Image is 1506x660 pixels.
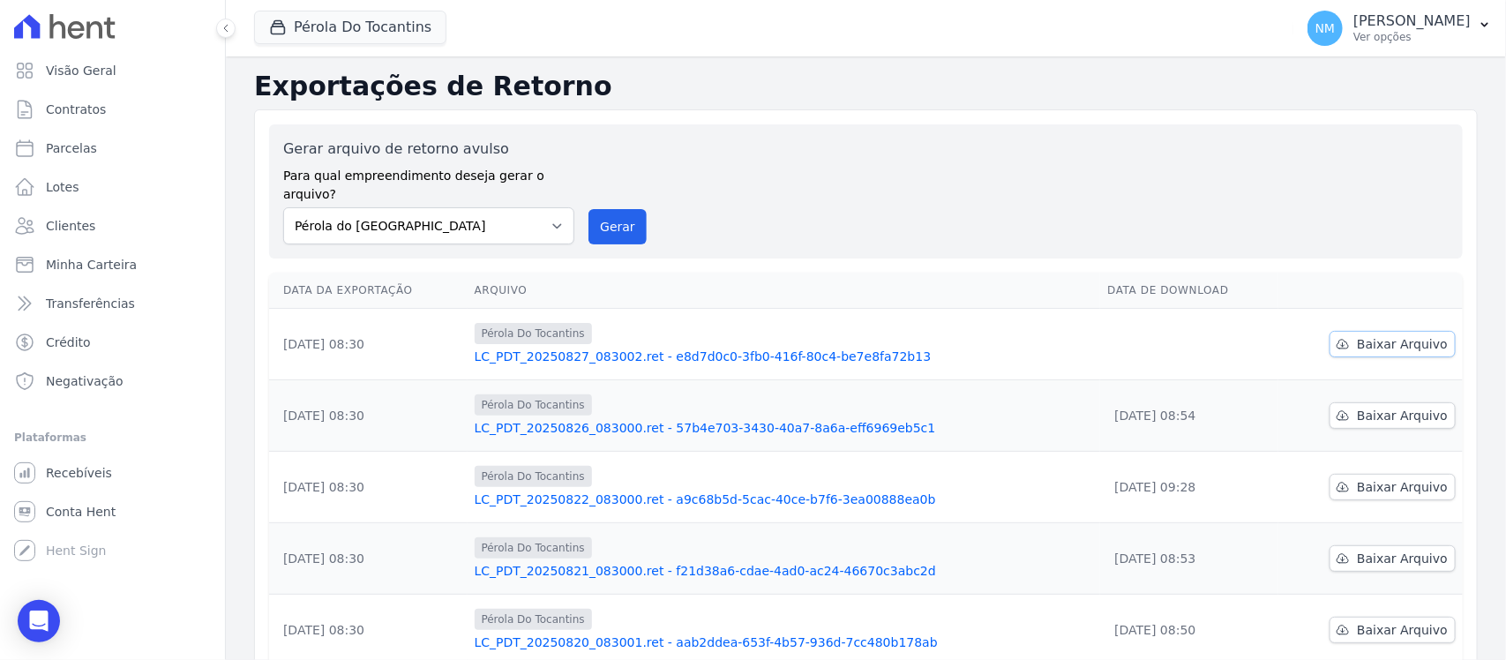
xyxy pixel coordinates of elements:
[475,323,592,344] span: Pérola Do Tocantins
[254,11,446,44] button: Pérola Do Tocantins
[475,562,1094,580] a: LC_PDT_20250821_083000.ret - f21d38a6-cdae-4ad0-ac24-46670c3abc2d
[18,600,60,642] div: Open Intercom Messenger
[1353,12,1471,30] p: [PERSON_NAME]
[7,92,218,127] a: Contratos
[475,348,1094,365] a: LC_PDT_20250827_083002.ret - e8d7d0c0-3fb0-416f-80c4-be7e8fa72b13
[46,101,106,118] span: Contratos
[1357,478,1448,496] span: Baixar Arquivo
[475,466,592,487] span: Pérola Do Tocantins
[7,247,218,282] a: Minha Carteira
[1330,545,1456,572] a: Baixar Arquivo
[46,217,95,235] span: Clientes
[14,427,211,448] div: Plataformas
[7,325,218,360] a: Crédito
[7,364,218,399] a: Negativação
[1100,273,1278,309] th: Data de Download
[254,71,1478,102] h2: Exportações de Retorno
[7,169,218,205] a: Lotes
[269,452,468,523] td: [DATE] 08:30
[1330,402,1456,429] a: Baixar Arquivo
[46,503,116,521] span: Conta Hent
[46,139,97,157] span: Parcelas
[46,464,112,482] span: Recebíveis
[7,286,218,321] a: Transferências
[269,380,468,452] td: [DATE] 08:30
[7,131,218,166] a: Parcelas
[1357,335,1448,353] span: Baixar Arquivo
[283,139,574,160] label: Gerar arquivo de retorno avulso
[1330,474,1456,500] a: Baixar Arquivo
[46,256,137,274] span: Minha Carteira
[1100,452,1278,523] td: [DATE] 09:28
[1100,380,1278,452] td: [DATE] 08:54
[475,609,592,630] span: Pérola Do Tocantins
[46,334,91,351] span: Crédito
[1357,621,1448,639] span: Baixar Arquivo
[588,209,647,244] button: Gerar
[1330,617,1456,643] a: Baixar Arquivo
[46,178,79,196] span: Lotes
[1293,4,1506,53] button: NM [PERSON_NAME] Ver opções
[46,372,124,390] span: Negativação
[468,273,1101,309] th: Arquivo
[269,309,468,380] td: [DATE] 08:30
[7,455,218,491] a: Recebíveis
[475,394,592,416] span: Pérola Do Tocantins
[46,295,135,312] span: Transferências
[1315,22,1336,34] span: NM
[7,494,218,529] a: Conta Hent
[269,523,468,595] td: [DATE] 08:30
[1100,523,1278,595] td: [DATE] 08:53
[475,491,1094,508] a: LC_PDT_20250822_083000.ret - a9c68b5d-5cac-40ce-b7f6-3ea00888ea0b
[475,537,592,559] span: Pérola Do Tocantins
[269,273,468,309] th: Data da Exportação
[7,208,218,244] a: Clientes
[1357,407,1448,424] span: Baixar Arquivo
[46,62,116,79] span: Visão Geral
[1357,550,1448,567] span: Baixar Arquivo
[475,634,1094,651] a: LC_PDT_20250820_083001.ret - aab2ddea-653f-4b57-936d-7cc480b178ab
[283,160,574,204] label: Para qual empreendimento deseja gerar o arquivo?
[1330,331,1456,357] a: Baixar Arquivo
[7,53,218,88] a: Visão Geral
[475,419,1094,437] a: LC_PDT_20250826_083000.ret - 57b4e703-3430-40a7-8a6a-eff6969eb5c1
[1353,30,1471,44] p: Ver opções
